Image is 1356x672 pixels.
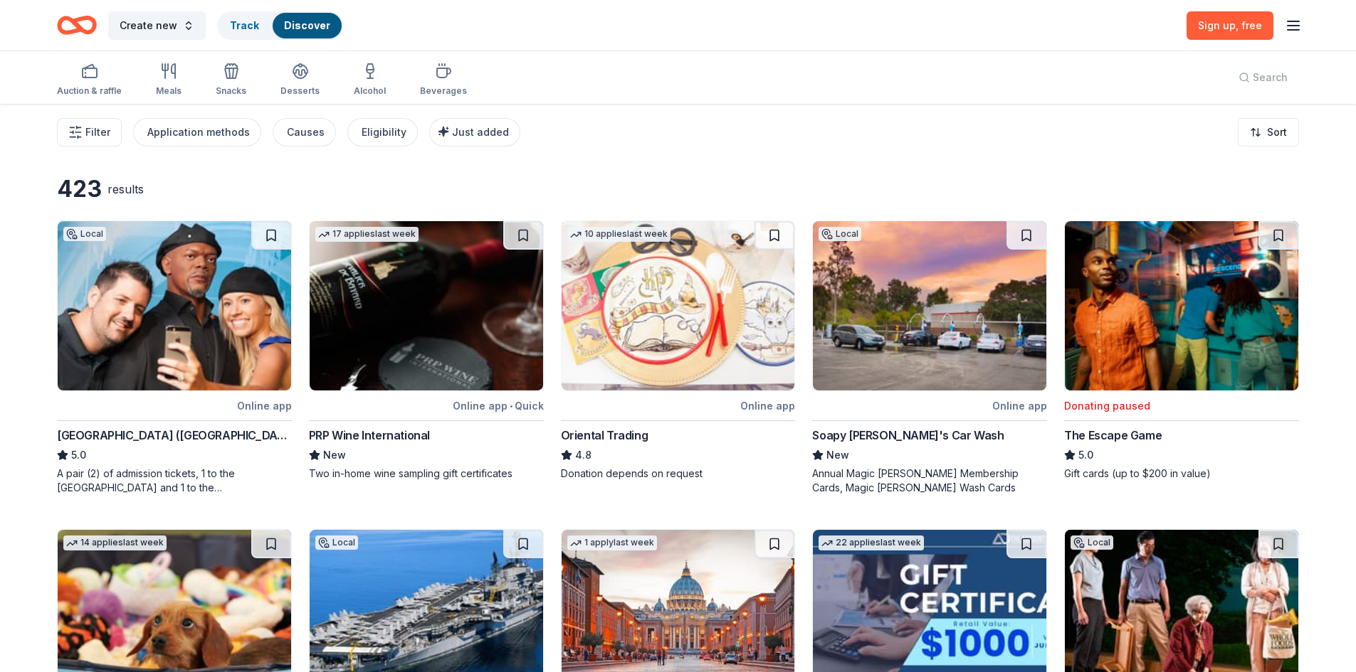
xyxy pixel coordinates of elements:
[315,535,358,550] div: Local
[1064,398,1150,415] div: Donating paused
[133,118,261,146] button: Application methods
[57,118,122,146] button: Filter
[1078,447,1093,464] span: 5.0
[740,397,795,415] div: Online app
[992,397,1047,415] div: Online app
[156,57,182,104] button: Meals
[156,85,182,97] div: Meals
[420,57,467,104] button: Beverages
[107,181,144,198] div: results
[452,126,509,138] span: Just added
[309,466,544,481] div: Two in-home wine sampling gift certificates
[1238,118,1299,146] button: Sort
[819,227,861,241] div: Local
[429,118,520,146] button: Just added
[819,535,924,550] div: 22 applies last week
[561,220,796,481] a: Image for Oriental Trading10 applieslast weekOnline appOriental Trading4.8Donation depends on req...
[57,175,102,203] div: 423
[217,11,343,40] button: TrackDiscover
[567,227,671,242] div: 10 applies last week
[1065,221,1298,390] img: Image for The Escape Game
[1236,19,1262,31] span: , free
[273,118,336,146] button: Causes
[1064,427,1162,444] div: The Escape Game
[287,124,325,141] div: Causes
[1187,11,1273,40] a: Sign up, free
[63,535,167,550] div: 14 applies last week
[57,427,292,444] div: [GEOGRAPHIC_DATA] ([GEOGRAPHIC_DATA])
[280,85,320,97] div: Desserts
[108,11,206,40] button: Create new
[813,221,1046,390] img: Image for Soapy Joe's Car Wash
[1071,535,1113,550] div: Local
[120,17,177,34] span: Create new
[57,85,122,97] div: Auction & raffle
[315,227,419,242] div: 17 applies last week
[309,427,430,444] div: PRP Wine International
[71,447,86,464] span: 5.0
[812,427,1004,444] div: Soapy [PERSON_NAME]'s Car Wash
[562,221,795,390] img: Image for Oriental Trading
[57,220,292,495] a: Image for Hollywood Wax Museum (Hollywood)LocalOnline app[GEOGRAPHIC_DATA] ([GEOGRAPHIC_DATA])5.0...
[812,220,1047,495] a: Image for Soapy Joe's Car WashLocalOnline appSoapy [PERSON_NAME]'s Car WashNewAnnual Magic [PERSO...
[323,447,346,464] span: New
[362,124,406,141] div: Eligibility
[812,466,1047,495] div: Annual Magic [PERSON_NAME] Membership Cards, Magic [PERSON_NAME] Wash Cards
[216,85,246,97] div: Snacks
[575,447,592,464] span: 4.8
[147,124,250,141] div: Application methods
[237,397,292,415] div: Online app
[58,221,291,390] img: Image for Hollywood Wax Museum (Hollywood)
[354,85,386,97] div: Alcohol
[1267,124,1287,141] span: Sort
[567,535,657,550] div: 1 apply last week
[280,57,320,104] button: Desserts
[453,397,544,415] div: Online app Quick
[354,57,386,104] button: Alcohol
[310,221,543,390] img: Image for PRP Wine International
[57,57,122,104] button: Auction & raffle
[1064,466,1299,481] div: Gift cards (up to $200 in value)
[561,466,796,481] div: Donation depends on request
[57,466,292,495] div: A pair (2) of admission tickets, 1 to the [GEOGRAPHIC_DATA] and 1 to the [GEOGRAPHIC_DATA]
[347,118,418,146] button: Eligibility
[510,400,513,412] span: •
[1064,220,1299,481] a: Image for The Escape GameDonating pausedThe Escape Game5.0Gift cards (up to $200 in value)
[216,57,246,104] button: Snacks
[230,19,258,31] a: Track
[1198,19,1262,31] span: Sign up
[63,227,106,241] div: Local
[420,85,467,97] div: Beverages
[85,124,110,141] span: Filter
[309,220,544,481] a: Image for PRP Wine International17 applieslast weekOnline app•QuickPRP Wine InternationalNewTwo i...
[57,9,97,42] a: Home
[284,19,330,31] a: Discover
[561,427,648,444] div: Oriental Trading
[826,447,849,464] span: New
